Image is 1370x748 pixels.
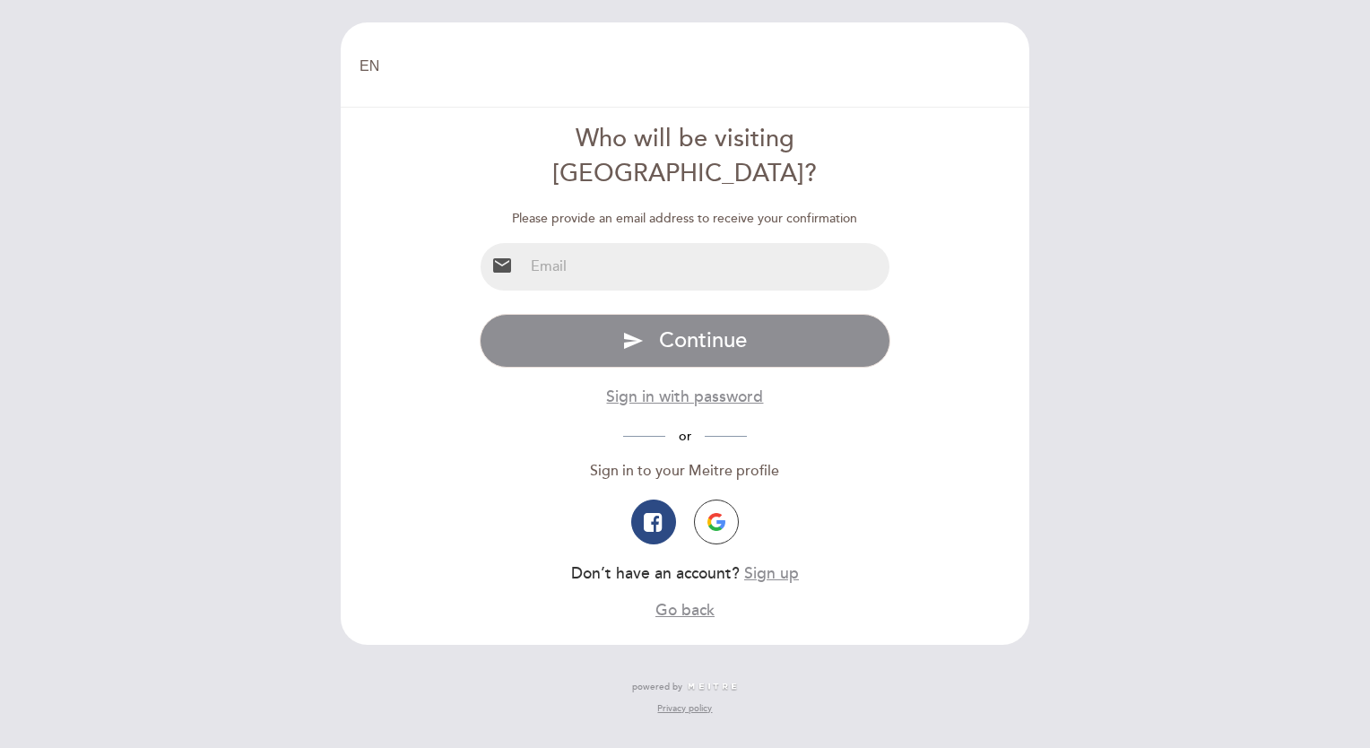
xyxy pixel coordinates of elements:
span: powered by [632,681,682,693]
span: Don’t have an account? [571,564,740,583]
i: send [622,330,644,352]
div: Please provide an email address to receive your confirmation [480,210,891,228]
span: or [665,429,705,444]
a: powered by [632,681,738,693]
button: Sign up [744,562,799,585]
i: email [491,255,513,276]
img: icon-google.png [707,513,725,531]
button: Go back [655,599,715,622]
button: Sign in with password [606,386,763,408]
input: Email [524,243,890,291]
a: Privacy policy [657,702,712,715]
div: Sign in to your Meitre profile [480,461,891,482]
button: send Continue [480,314,891,368]
div: Who will be visiting [GEOGRAPHIC_DATA]? [480,122,891,192]
span: Continue [659,327,747,353]
img: MEITRE [687,683,738,691]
